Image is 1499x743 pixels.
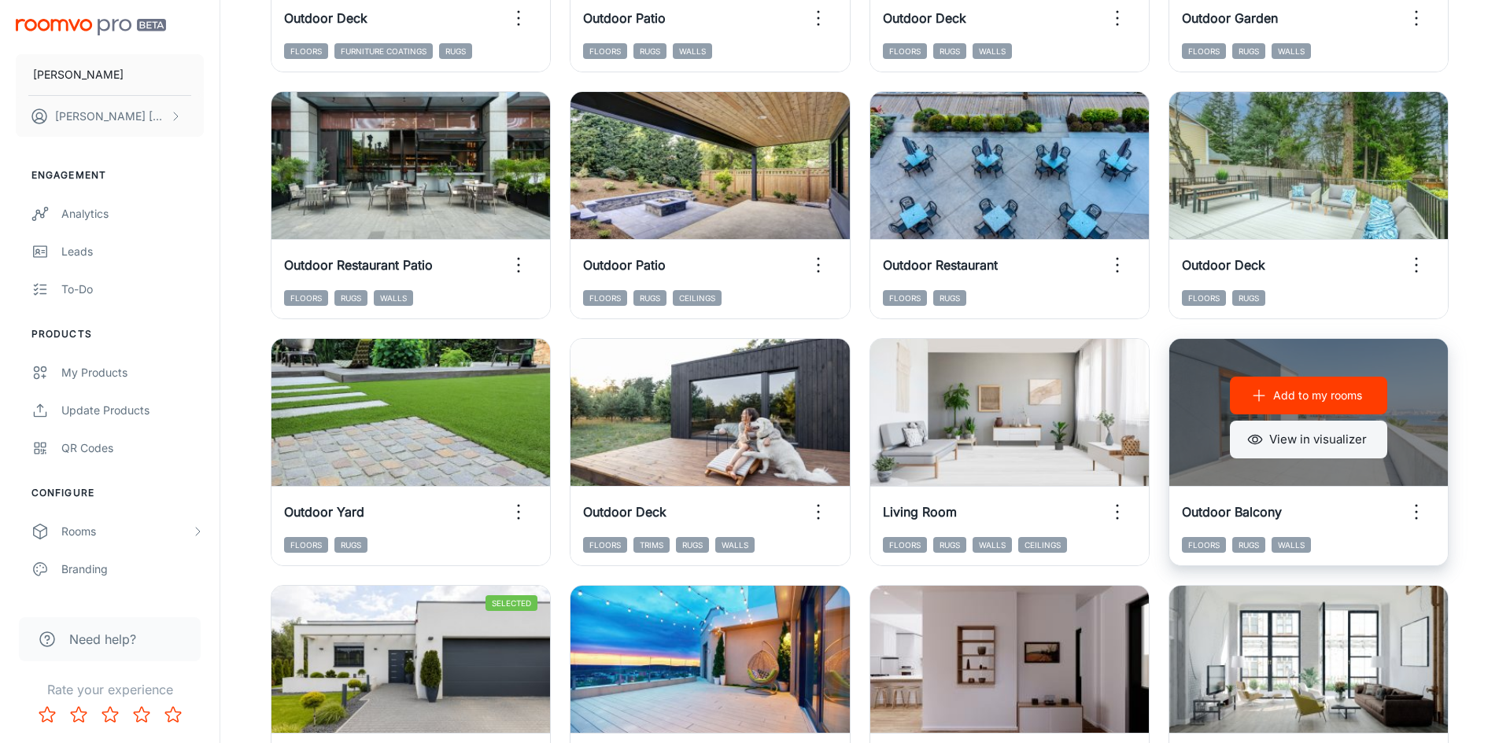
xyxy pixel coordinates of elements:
button: Rate 2 star [63,699,94,730]
span: Rugs [676,537,709,553]
span: Rugs [933,537,966,553]
span: Walls [973,537,1012,553]
span: Floors [883,290,927,306]
span: Walls [973,43,1012,59]
span: Floors [1182,290,1226,306]
span: Rugs [439,43,472,59]
span: Floors [284,537,328,553]
span: Floors [1182,537,1226,553]
span: Floors [883,537,927,553]
h6: Outdoor Deck [883,9,966,28]
span: Rugs [1232,537,1265,553]
div: Rooms [61,523,191,540]
h6: Outdoor Garden [1182,9,1278,28]
span: Floors [883,43,927,59]
span: Rugs [933,290,966,306]
div: To-do [61,281,204,298]
div: Update Products [61,402,204,419]
h6: Outdoor Deck [583,502,666,521]
h6: Living Room [883,502,957,521]
h6: Outdoor Deck [284,9,367,28]
span: Floors [583,537,627,553]
span: Ceilings [1018,537,1067,553]
div: My Products [61,364,204,381]
span: Floors [1182,43,1226,59]
span: Walls [673,43,712,59]
span: Walls [1272,537,1311,553]
h6: Outdoor Yard [284,502,364,521]
span: Floors [284,43,328,59]
h6: Outdoor Restaurant Patio [284,256,433,274]
span: Floors [284,290,328,306]
button: View in visualizer [1230,421,1387,458]
span: Selected [486,595,537,611]
button: [PERSON_NAME] [PERSON_NAME] [16,96,204,137]
div: Leads [61,243,204,260]
h6: Outdoor Patio [583,9,666,28]
button: Rate 5 star [157,699,189,730]
span: Rugs [334,290,367,306]
button: Add to my rooms [1230,377,1387,414]
h6: Outdoor Balcony [1182,502,1282,521]
span: Walls [1272,43,1311,59]
span: Need help? [69,630,136,649]
div: Branding [61,561,204,578]
h6: Outdoor Deck [1182,256,1265,274]
h6: Outdoor Restaurant [883,256,998,274]
p: Add to my rooms [1273,387,1362,404]
span: Trims [633,537,670,553]
p: [PERSON_NAME] [33,66,124,83]
span: Rugs [633,43,666,59]
span: Rugs [1232,43,1265,59]
span: Walls [715,537,755,553]
span: Rugs [1232,290,1265,306]
span: Furniture Coatings [334,43,433,59]
button: Rate 1 star [31,699,63,730]
span: Walls [374,290,413,306]
span: Rugs [334,537,367,553]
span: Rugs [933,43,966,59]
span: Rugs [633,290,666,306]
span: Ceilings [673,290,722,306]
div: Texts [61,598,204,616]
h6: Outdoor Patio [583,256,666,274]
button: [PERSON_NAME] [16,54,204,95]
p: Rate your experience [13,680,207,699]
button: Rate 3 star [94,699,126,730]
div: QR Codes [61,440,204,457]
p: [PERSON_NAME] [PERSON_NAME] [55,108,166,125]
span: Floors [583,43,627,59]
button: Rate 4 star [126,699,157,730]
img: Roomvo PRO Beta [16,19,166,35]
span: Floors [583,290,627,306]
div: Analytics [61,205,204,223]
